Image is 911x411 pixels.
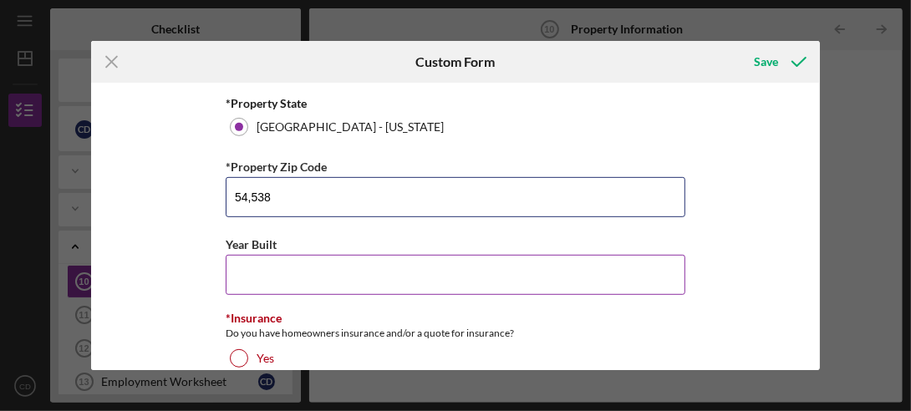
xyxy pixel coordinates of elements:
[226,97,685,110] div: *Property State
[226,237,277,251] label: Year Built
[226,160,327,174] label: *Property Zip Code
[226,325,685,342] div: Do you have homeowners insurance and/or a quote for insurance?
[257,120,444,134] label: [GEOGRAPHIC_DATA] - [US_STATE]
[257,352,274,365] label: Yes
[737,45,820,79] button: Save
[416,54,496,69] h6: Custom Form
[226,312,685,325] div: *Insurance
[754,45,778,79] div: Save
